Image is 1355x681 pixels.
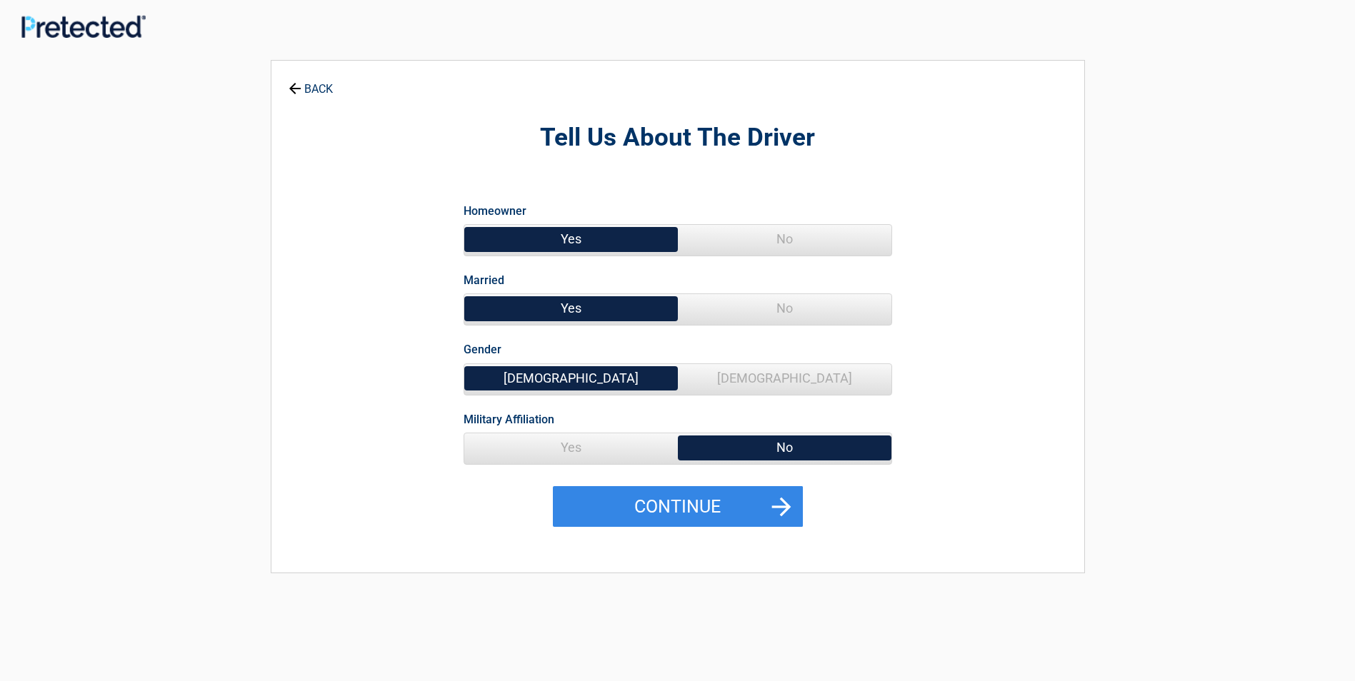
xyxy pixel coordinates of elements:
[464,364,678,393] span: [DEMOGRAPHIC_DATA]
[464,340,501,359] label: Gender
[286,70,336,95] a: BACK
[464,271,504,290] label: Married
[464,410,554,429] label: Military Affiliation
[678,364,891,393] span: [DEMOGRAPHIC_DATA]
[464,225,678,253] span: Yes
[350,121,1006,155] h2: Tell Us About The Driver
[464,433,678,462] span: Yes
[678,294,891,323] span: No
[678,225,891,253] span: No
[553,486,803,528] button: Continue
[21,15,146,37] img: Main Logo
[678,433,891,462] span: No
[464,294,678,323] span: Yes
[464,201,526,221] label: Homeowner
